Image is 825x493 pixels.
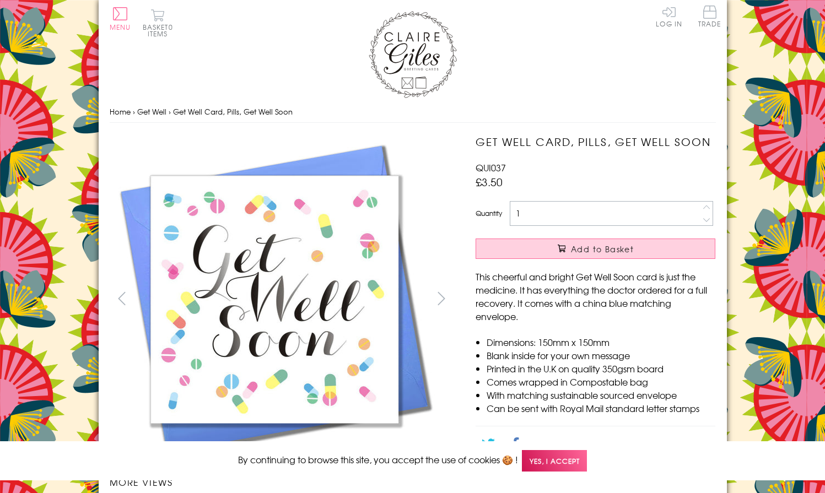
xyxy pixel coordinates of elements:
[487,375,715,388] li: Comes wrapped in Compostable bag
[369,11,457,98] img: Claire Giles Greetings Cards
[110,101,716,123] nav: breadcrumbs
[476,270,715,323] p: This cheerful and bright Get Well Soon card is just the medicine. It has everything the doctor or...
[143,9,173,37] button: Basket0 items
[487,349,715,362] li: Blank inside for your own message
[169,106,171,117] span: ›
[110,7,131,30] button: Menu
[110,22,131,32] span: Menu
[110,134,440,464] img: Get Well Card, Pills, Get Well Soon
[487,362,715,375] li: Printed in the U.K on quality 350gsm board
[522,450,587,472] span: Yes, I accept
[110,106,131,117] a: Home
[487,388,715,402] li: With matching sustainable sourced envelope
[571,243,634,254] span: Add to Basket
[173,106,293,117] span: Get Well Card, Pills, Get Well Soon
[476,174,503,189] span: £3.50
[656,6,682,27] a: Log In
[110,286,134,311] button: prev
[476,161,506,174] span: QUI037
[133,106,135,117] span: ›
[476,208,502,218] label: Quantity
[148,22,173,39] span: 0 items
[429,286,454,311] button: next
[698,6,721,29] a: Trade
[476,134,715,150] h1: Get Well Card, Pills, Get Well Soon
[487,335,715,349] li: Dimensions: 150mm x 150mm
[110,475,454,489] h3: More views
[698,6,721,27] span: Trade
[487,402,715,415] li: Can be sent with Royal Mail standard letter stamps
[137,106,166,117] a: Get Well
[476,239,715,259] button: Add to Basket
